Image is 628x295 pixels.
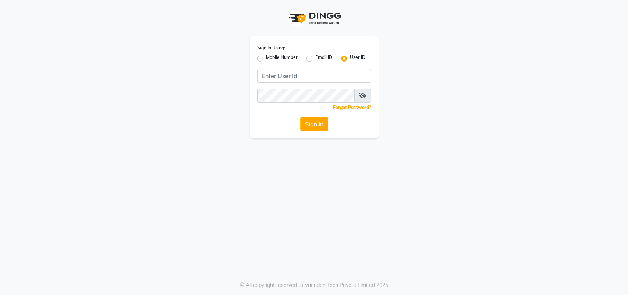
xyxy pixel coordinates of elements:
label: User ID [350,54,365,63]
label: Email ID [315,54,332,63]
img: logo1.svg [285,7,344,29]
label: Mobile Number [266,54,298,63]
input: Username [257,69,371,83]
input: Username [257,89,355,103]
button: Sign In [300,117,328,131]
label: Sign In Using: [257,45,285,51]
a: Forgot Password? [333,105,371,110]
